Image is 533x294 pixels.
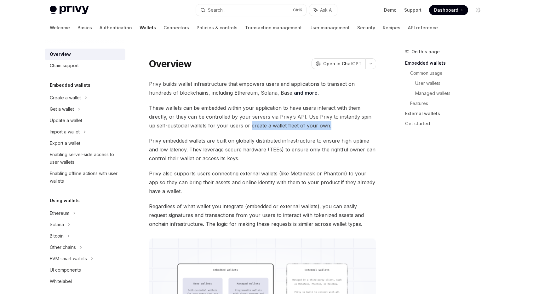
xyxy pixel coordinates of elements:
button: Search...CtrlK [196,4,306,16]
a: User management [309,20,350,35]
div: Chain support [50,62,79,69]
button: Open in ChatGPT [312,58,365,69]
a: Common usage [410,68,488,78]
a: User wallets [415,78,488,88]
a: Wallets [140,20,156,35]
div: EVM smart wallets [50,255,87,262]
div: Enabling server-side access to user wallets [50,151,122,166]
div: Search... [208,6,226,14]
div: Whitelabel [50,278,72,285]
a: Connectors [163,20,189,35]
button: Toggle dark mode [473,5,483,15]
a: Enabling offline actions with user wallets [45,168,125,187]
div: Get a wallet [50,105,74,113]
a: Overview [45,49,125,60]
a: Welcome [50,20,70,35]
span: Privy builds wallet infrastructure that empowers users and applications to transact on hundreds o... [149,79,376,97]
a: Whitelabel [45,276,125,287]
div: UI components [50,266,81,274]
div: Overview [50,50,71,58]
a: Export a wallet [45,138,125,149]
span: Ctrl K [293,8,302,13]
a: Chain support [45,60,125,71]
a: Policies & controls [197,20,238,35]
div: Bitcoin [50,232,64,240]
div: Create a wallet [50,94,81,102]
span: On this page [411,48,440,56]
a: Support [404,7,421,13]
div: Export a wallet [50,139,80,147]
a: Demo [384,7,397,13]
a: UI components [45,264,125,276]
div: Update a wallet [50,117,82,124]
a: Security [357,20,375,35]
a: Embedded wallets [405,58,488,68]
span: Dashboard [434,7,458,13]
img: light logo [50,6,89,15]
div: Import a wallet [50,128,80,136]
span: These wallets can be embedded within your application to have users interact with them directly, ... [149,103,376,130]
span: Privy also supports users connecting external wallets (like Metamask or Phantom) to your app so t... [149,169,376,196]
span: Regardless of what wallet you integrate (embedded or external wallets), you can easily request si... [149,202,376,228]
a: Transaction management [245,20,302,35]
a: Dashboard [429,5,468,15]
div: Other chains [50,244,76,251]
div: Enabling offline actions with user wallets [50,170,122,185]
a: Managed wallets [415,88,488,98]
button: Ask AI [309,4,337,16]
h5: Embedded wallets [50,81,90,89]
a: Update a wallet [45,115,125,126]
span: Ask AI [320,7,333,13]
span: Open in ChatGPT [323,61,362,67]
a: Basics [77,20,92,35]
div: Solana [50,221,64,228]
a: and more [294,90,318,96]
a: External wallets [405,109,488,119]
a: Enabling server-side access to user wallets [45,149,125,168]
div: Ethereum [50,209,69,217]
a: Get started [405,119,488,129]
a: Authentication [100,20,132,35]
span: Privy embedded wallets are built on globally distributed infrastructure to ensure high uptime and... [149,136,376,163]
h5: Using wallets [50,197,80,204]
a: Recipes [383,20,400,35]
a: Features [410,98,488,109]
h1: Overview [149,58,192,69]
a: API reference [408,20,438,35]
